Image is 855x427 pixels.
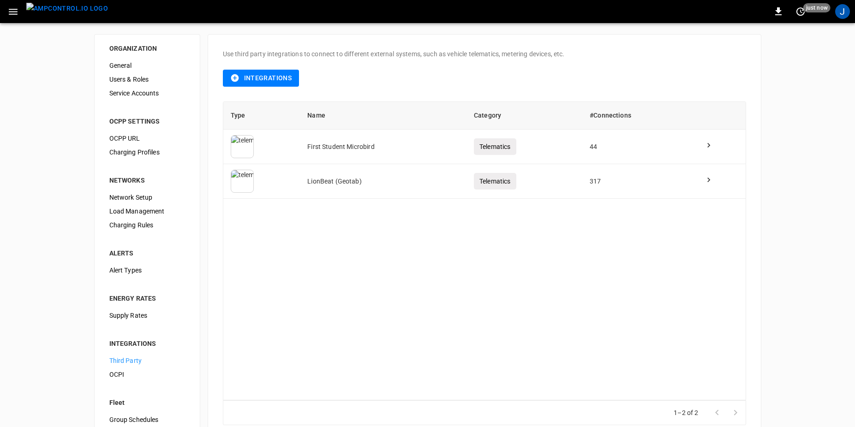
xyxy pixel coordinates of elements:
div: Telematics [474,173,516,190]
span: Third Party [109,356,185,366]
td: 44 [582,130,697,164]
span: General [109,61,185,71]
button: Integrations [223,70,299,87]
div: Group Schedules [102,413,192,427]
span: Group Schedules [109,415,185,425]
img: ampcontrol.io logo [26,3,108,14]
p: Use third party integrations to connect to different external systems, such as vehicle telematics... [223,49,746,59]
div: ENERGY RATES [109,294,185,303]
div: ALERTS [109,249,185,258]
div: INTEGRATIONS [109,339,185,348]
span: Charging Rules [109,220,185,230]
div: ORGANIZATION [109,44,185,53]
span: Load Management [109,207,185,216]
img: telematics [231,170,254,193]
p: 1–2 of 2 [674,408,698,417]
div: Users & Roles [102,72,192,86]
div: Charging Profiles [102,145,192,159]
span: Supply Rates [109,311,185,320]
th: Name [300,102,466,130]
div: Load Management [102,204,192,218]
span: OCPI [109,370,185,380]
th: Type [223,102,300,130]
div: Telematics [474,138,516,155]
div: Network Setup [102,190,192,204]
img: telematics [231,135,254,158]
td: LionBeat (Geotab) [300,164,466,199]
span: Service Accounts [109,89,185,98]
th: Category [466,102,582,130]
span: Alert Types [109,266,185,275]
div: OCPP SETTINGS [109,117,185,126]
div: Fleet [109,398,185,407]
div: NETWORKS [109,176,185,185]
div: Third Party [102,354,192,368]
td: First Student Microbird [300,130,466,164]
span: Users & Roles [109,75,185,84]
button: set refresh interval [793,4,808,19]
div: Charging Rules [102,218,192,232]
span: Network Setup [109,193,185,202]
div: profile-icon [835,4,850,19]
td: 317 [582,164,697,199]
div: OCPI [102,368,192,381]
span: just now [803,3,831,12]
th: #Connections [582,102,697,130]
div: Alert Types [102,263,192,277]
div: OCPP URL [102,131,192,145]
span: Charging Profiles [109,148,185,157]
div: Service Accounts [102,86,192,100]
div: Supply Rates [102,308,192,322]
span: OCPP URL [109,134,185,143]
div: General [102,59,192,72]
